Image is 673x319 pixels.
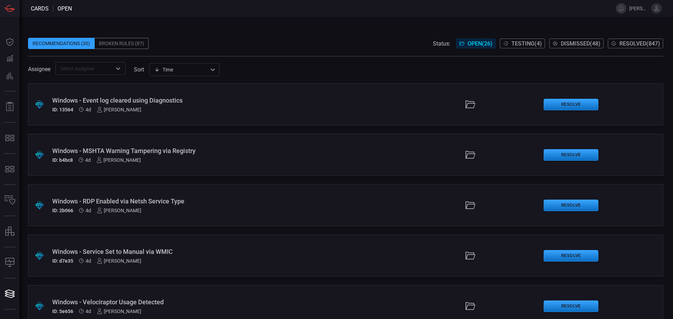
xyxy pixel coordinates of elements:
[52,97,275,104] div: Windows - Event log cleared using Diagnostics
[86,107,91,112] span: Sep 29, 2025 4:44 AM
[134,66,144,73] label: sort
[52,157,73,163] h5: ID: b4bc8
[86,208,91,213] span: Sep 29, 2025 4:44 AM
[1,98,18,115] button: Reports
[31,5,49,12] span: Cards
[456,39,496,48] button: Open(26)
[28,38,95,49] div: Recommendations (30)
[1,285,18,302] button: Cards
[544,99,598,110] button: Resolve
[511,40,542,47] span: Testing ( 4 )
[544,200,598,211] button: Resolve
[113,64,123,74] button: Open
[1,34,18,50] button: Dashboard
[52,147,275,154] div: Windows - MSHTA Warning Tampering via Registry
[86,258,91,264] span: Sep 29, 2025 4:44 AM
[1,223,18,240] button: assets
[1,254,18,271] button: Compliance Monitoring
[97,208,141,213] div: [PERSON_NAME]
[52,298,275,306] div: Windows - Velociraptor Usage Detected
[1,192,18,209] button: Inventory
[97,308,141,314] div: [PERSON_NAME]
[52,107,73,112] h5: ID: 13564
[629,6,648,11] span: [PERSON_NAME].[PERSON_NAME]
[468,40,492,47] span: Open ( 26 )
[561,40,600,47] span: Dismissed ( 48 )
[97,107,141,112] div: [PERSON_NAME]
[619,40,660,47] span: Resolved ( 847 )
[500,39,545,48] button: Testing(4)
[544,250,598,262] button: Resolve
[85,157,91,163] span: Sep 29, 2025 4:44 AM
[549,39,604,48] button: Dismissed(48)
[86,308,91,314] span: Sep 29, 2025 4:43 AM
[544,300,598,312] button: Resolve
[97,258,141,264] div: [PERSON_NAME]
[57,5,72,12] span: open
[52,308,73,314] h5: ID: 5e656
[154,66,208,73] div: Time
[1,130,18,146] button: MITRE - Exposures
[28,66,50,72] span: Assignee
[52,208,73,213] h5: ID: 2b066
[1,50,18,67] button: Detections
[96,157,141,163] div: [PERSON_NAME]
[1,161,18,178] button: MITRE - Detection Posture
[95,38,149,49] div: Broken Rules (87)
[433,40,450,47] span: Status:
[544,149,598,161] button: Resolve
[608,39,663,48] button: Resolved(847)
[52,248,275,255] div: Windows - Service Set to Manual via WMIC
[1,67,18,84] button: Preventions
[52,197,275,205] div: Windows - RDP Enabled via Netsh Service Type
[57,64,112,73] input: Select assignee
[52,258,73,264] h5: ID: d7e35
